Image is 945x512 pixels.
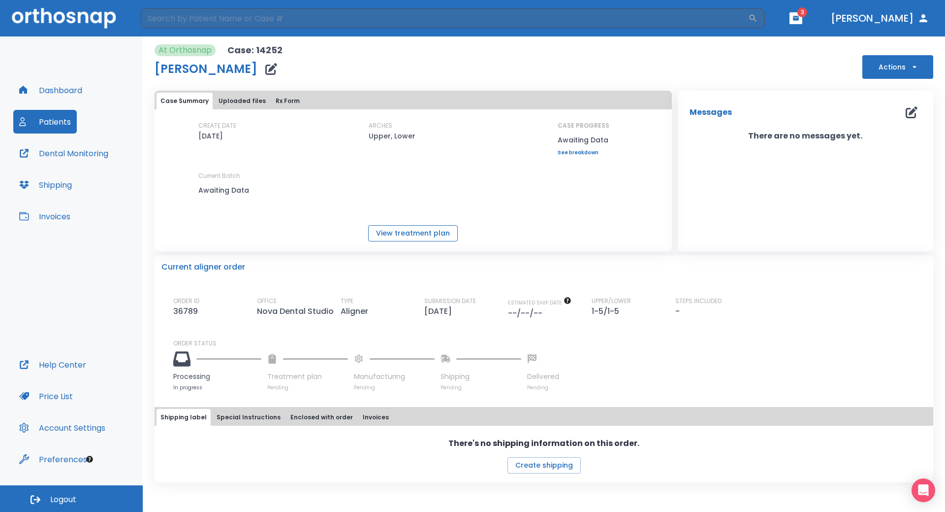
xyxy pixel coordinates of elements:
[827,9,933,27] button: [PERSON_NAME]
[558,121,609,130] p: CASE PROGRESS
[527,384,559,391] p: Pending
[157,93,213,109] button: Case Summary
[592,306,623,317] p: 1-5/1-5
[158,44,212,56] p: At Orthosnap
[286,409,357,426] button: Enclosed with order
[215,93,270,109] button: Uploaded files
[198,130,223,142] p: [DATE]
[341,297,353,306] p: TYPE
[369,121,392,130] p: ARCHES
[13,416,111,440] button: Account Settings
[155,63,257,75] h1: [PERSON_NAME]
[157,93,670,109] div: tabs
[369,130,415,142] p: Upper, Lower
[173,372,261,382] p: Processing
[13,141,114,165] button: Dental Monitoring
[272,93,304,109] button: Rx Form
[13,384,79,408] button: Price List
[173,297,199,306] p: ORDER ID
[173,306,202,317] p: 36789
[85,455,94,464] div: Tooltip anchor
[507,457,581,474] button: Create shipping
[173,384,261,391] p: In progress
[213,409,284,426] button: Special Instructions
[161,261,245,273] p: Current aligner order
[257,297,277,306] p: OFFICE
[173,339,926,348] p: ORDER STATUS
[508,299,571,307] span: The date will be available after approving treatment plan
[368,225,458,241] button: View treatment plan
[508,307,546,319] p: --/--/--
[690,106,732,118] p: Messages
[12,8,116,28] img: Orthosnap
[141,8,748,28] input: Search by Patient Name or Case #
[157,409,931,426] div: tabs
[675,306,680,317] p: -
[678,130,933,142] p: There are no messages yet.
[157,409,211,426] button: Shipping label
[257,306,338,317] p: Nova Dental Studio
[912,478,935,502] div: Open Intercom Messenger
[592,297,631,306] p: UPPER/LOWER
[424,306,456,317] p: [DATE]
[354,372,435,382] p: Manufacturing
[527,372,559,382] p: Delivered
[13,447,93,471] button: Preferences
[13,78,88,102] button: Dashboard
[441,372,521,382] p: Shipping
[354,384,435,391] p: Pending
[198,171,287,180] p: Current Batch
[359,409,393,426] button: Invoices
[558,150,609,156] a: See breakdown
[198,121,236,130] p: CREATE DATE
[13,353,92,376] button: Help Center
[424,297,476,306] p: SUBMISSION DATE
[13,205,76,228] button: Invoices
[441,384,521,391] p: Pending
[198,184,287,196] p: Awaiting Data
[227,44,283,56] p: Case: 14252
[797,7,807,17] span: 3
[448,438,639,449] p: There's no shipping information on this order.
[267,384,348,391] p: Pending
[675,297,722,306] p: STEPS INCLUDED
[267,372,348,382] p: Treatment plan
[558,134,609,146] p: Awaiting Data
[50,494,76,505] span: Logout
[341,306,372,317] p: Aligner
[862,55,933,79] button: Actions
[13,110,77,134] button: Patients
[13,173,78,197] button: Shipping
